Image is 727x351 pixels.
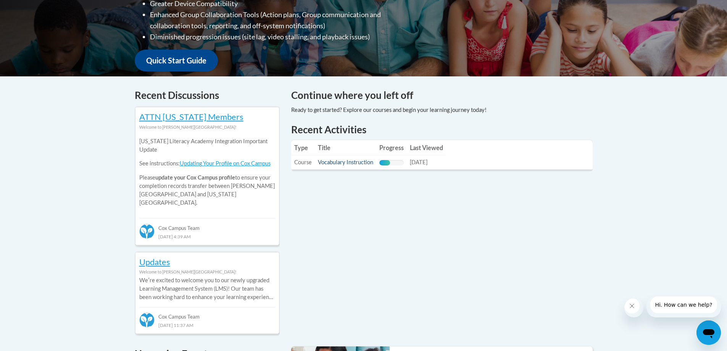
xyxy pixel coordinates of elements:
p: Weʹre excited to welcome you to our newly upgraded Learning Management System (LMS)! Our team has... [139,276,275,301]
p: See instructions: [139,159,275,168]
div: Please to ensure your completion records transfer between [PERSON_NAME][GEOGRAPHIC_DATA] and [US_... [139,131,275,213]
h1: Recent Activities [291,123,593,136]
div: [DATE] 4:39 AM [139,232,275,241]
div: [DATE] 11:37 AM [139,321,275,329]
th: Progress [376,140,407,155]
span: Course [294,159,312,165]
a: Vocabulary Instruction [318,159,373,165]
div: Cox Campus Team [139,218,275,232]
b: update your Cox Campus profile [155,174,235,181]
a: ATTN [US_STATE] Members [139,112,243,122]
a: Quick Start Guide [135,50,218,71]
h4: Continue where you left off [291,88,593,103]
iframe: Message from company [646,296,721,317]
img: Cox Campus Team [139,312,155,328]
div: Cox Campus Team [139,307,275,321]
li: Diminished progression issues (site lag, video stalling, and playback issues) [150,31,411,42]
div: Progress, % [379,160,390,165]
th: Type [291,140,315,155]
p: [US_STATE] Literacy Academy Integration Important Update [139,137,275,154]
div: Welcome to [PERSON_NAME][GEOGRAPHIC_DATA]! [139,123,275,131]
a: Updating Your Profile on Cox Campus [180,160,271,167]
div: Welcome to [PERSON_NAME][GEOGRAPHIC_DATA]! [139,268,275,276]
iframe: Button to launch messaging window [696,320,721,345]
h4: Recent Discussions [135,88,280,103]
th: Last Viewed [407,140,446,155]
li: Enhanced Group Collaboration Tools (Action plans, Group communication and collaboration tools, re... [150,9,411,31]
a: Updates [139,257,170,267]
iframe: Close message [624,298,643,317]
img: Cox Campus Team [139,224,155,239]
th: Title [315,140,376,155]
span: [DATE] [410,159,427,165]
